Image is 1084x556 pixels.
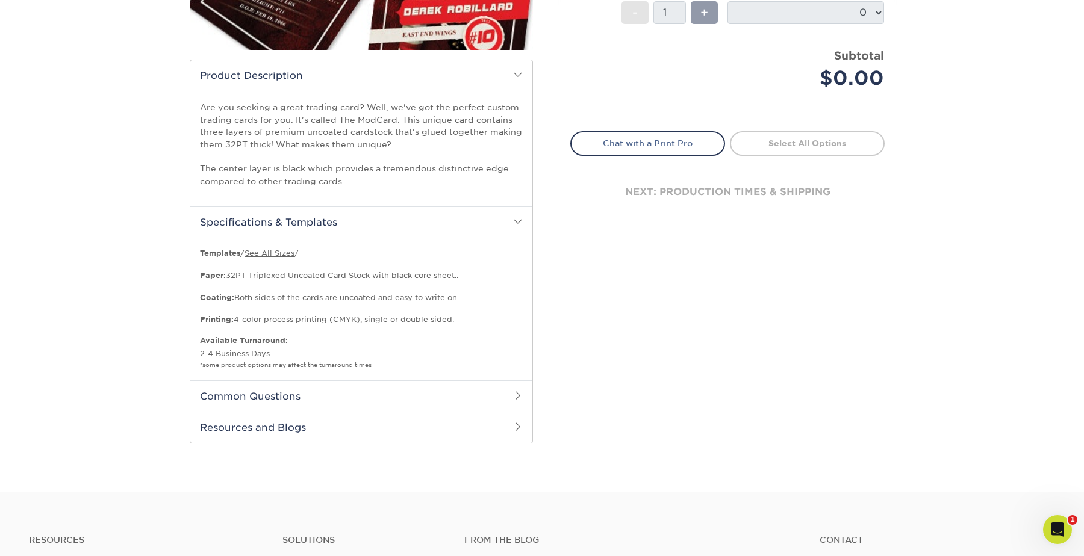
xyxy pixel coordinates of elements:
h2: Common Questions [190,380,532,412]
div: next: production times & shipping [570,156,885,228]
span: + [700,4,708,22]
h4: Resources [29,535,264,545]
p: Are you seeking a great trading card? Well, we've got the perfect custom trading cards for you. I... [200,101,523,187]
strong: Paper: [200,271,226,280]
b: Available Turnaround: [200,336,288,345]
a: Contact [820,535,1055,545]
a: Chat with a Print Pro [570,131,725,155]
strong: Subtotal [834,49,884,62]
b: Templates [200,249,240,258]
p: / / 32PT Triplexed Uncoated Card Stock with black core sheet.. Both sides of the cards are uncoat... [200,248,523,325]
strong: Printing: [200,315,234,324]
h2: Resources and Blogs [190,412,532,443]
strong: Coating: [200,293,234,302]
h4: From the Blog [464,535,787,545]
small: *some product options may affect the turnaround times [200,362,372,368]
a: See All Sizes [245,249,294,258]
h2: Specifications & Templates [190,206,532,238]
span: - [632,4,638,22]
h2: Product Description [190,60,532,91]
a: 2-4 Business Days [200,349,270,358]
div: $0.00 [737,64,884,93]
h4: Solutions [282,535,446,545]
iframe: Intercom live chat [1043,515,1072,544]
span: 1 [1068,515,1077,525]
a: Select All Options [730,131,885,155]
